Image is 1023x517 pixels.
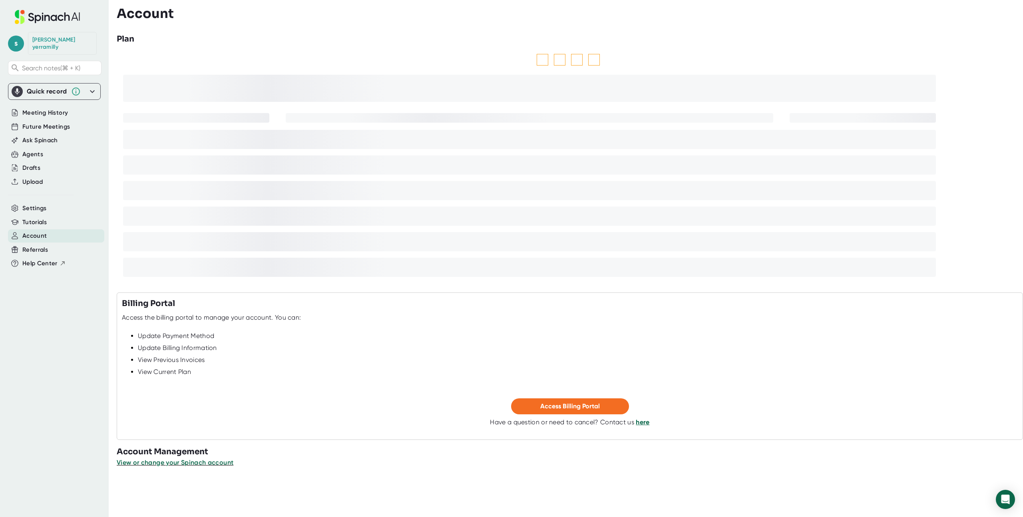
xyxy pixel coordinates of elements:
div: Update Billing Information [138,344,1018,352]
span: Access Billing Portal [540,402,600,410]
div: View Previous Invoices [138,356,1018,364]
h3: Billing Portal [122,298,175,310]
button: Account [22,231,47,241]
div: Have a question or need to cancel? Contact us [490,418,649,426]
button: Tutorials [22,218,47,227]
div: View Current Plan [138,368,1018,376]
span: Search notes (⌘ + K) [22,64,80,72]
h3: Plan [117,33,134,45]
button: Settings [22,204,47,213]
button: Meeting History [22,108,68,117]
button: Access Billing Portal [511,398,629,414]
div: sumant yerramilly [32,36,92,50]
button: Upload [22,177,43,187]
div: Open Intercom Messenger [996,490,1015,509]
button: Help Center [22,259,66,268]
button: Drafts [22,163,40,173]
div: Update Payment Method [138,332,1018,340]
span: Help Center [22,259,58,268]
button: Agents [22,150,43,159]
div: Quick record [27,87,67,95]
div: Quick record [12,84,97,99]
div: Access the billing portal to manage your account. You can: [122,314,301,322]
button: Future Meetings [22,122,70,131]
button: View or change your Spinach account [117,458,233,467]
span: View or change your Spinach account [117,459,233,466]
h3: Account Management [117,446,1023,458]
h3: Account [117,6,174,21]
button: Ask Spinach [22,136,58,145]
a: here [636,418,649,426]
span: s [8,36,24,52]
button: Referrals [22,245,48,255]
